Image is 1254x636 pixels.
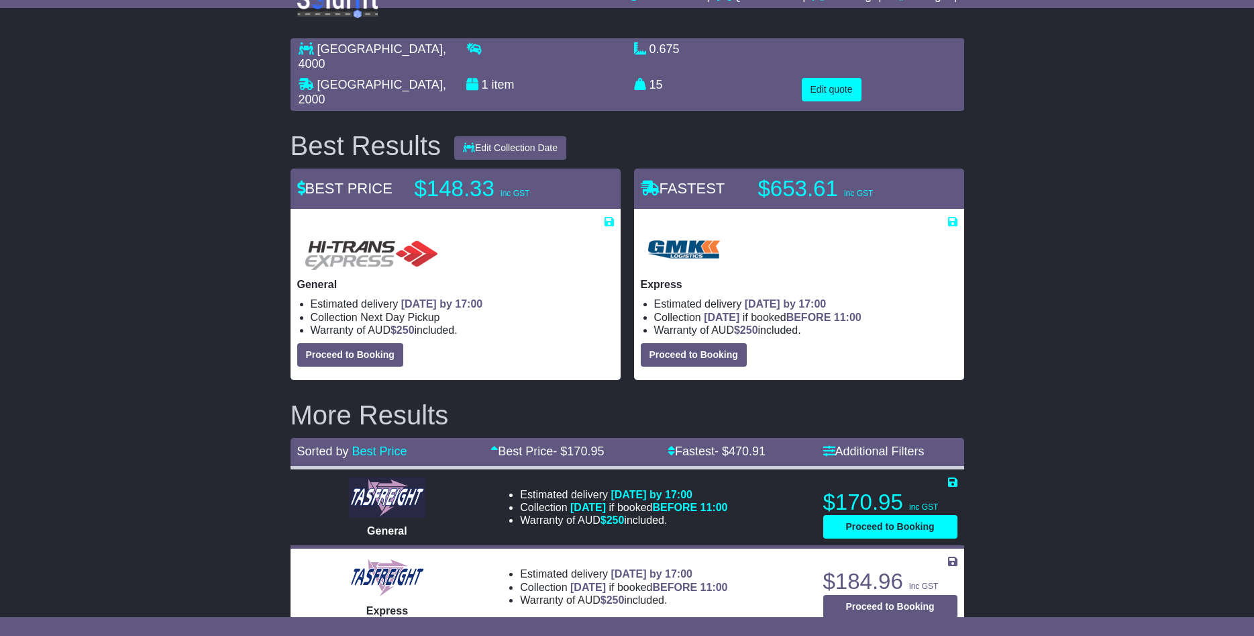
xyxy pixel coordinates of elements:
[297,278,614,291] p: General
[297,343,403,367] button: Proceed to Booking
[600,514,625,526] span: $
[641,228,727,271] img: GMK Logistics: Express
[390,324,415,336] span: $
[607,594,625,606] span: 250
[654,324,957,336] li: Warranty of AUD included.
[311,324,614,336] li: Warranty of AUD included.
[652,582,697,593] span: BEFORE
[570,582,606,593] span: [DATE]
[668,445,766,458] a: Fastest- $470.91
[490,445,604,458] a: Best Price- $170.95
[520,488,727,501] li: Estimated delivery
[649,42,680,56] span: 0.675
[909,502,938,512] span: inc GST
[349,478,425,518] img: Tasfreight: General
[520,501,727,514] li: Collection
[740,324,758,336] span: 250
[729,445,766,458] span: 470.91
[297,445,349,458] span: Sorted by
[600,594,625,606] span: $
[366,605,408,617] span: Express
[415,175,582,202] p: $148.33
[352,445,407,458] a: Best Price
[297,180,393,197] span: BEST PRICE
[654,311,957,324] li: Collection
[360,312,439,323] span: Next Day Pickup
[649,78,663,91] span: 15
[786,312,831,323] span: BEFORE
[317,78,443,91] span: [GEOGRAPHIC_DATA]
[299,78,446,106] span: , 2000
[823,445,925,458] a: Additional Filters
[553,445,604,458] span: - $
[704,312,861,323] span: if booked
[700,502,728,513] span: 11:00
[611,489,692,500] span: [DATE] by 17:00
[802,78,861,101] button: Edit quote
[823,515,957,539] button: Proceed to Booking
[734,324,758,336] span: $
[834,312,861,323] span: 11:00
[401,298,483,310] span: [DATE] by 17:00
[641,343,747,367] button: Proceed to Booking
[311,311,614,324] li: Collection
[520,567,727,580] li: Estimated delivery
[349,557,425,598] img: Tasfreight: Express
[454,136,566,160] button: Edit Collection Date
[704,312,739,323] span: [DATE]
[501,189,529,198] span: inc GST
[570,502,606,513] span: [DATE]
[299,42,446,71] span: , 4000
[758,175,926,202] p: $653.61
[823,489,957,516] p: $170.95
[745,298,827,310] span: [DATE] by 17:00
[520,514,727,527] li: Warranty of AUD included.
[700,582,728,593] span: 11:00
[311,298,614,310] li: Estimated delivery
[297,228,443,271] img: HiTrans (Machship): General
[823,595,957,619] button: Proceed to Booking
[567,445,604,458] span: 170.95
[367,525,407,537] span: General
[641,278,957,291] p: Express
[715,445,766,458] span: - $
[641,180,725,197] span: FASTEST
[284,131,448,161] div: Best Results
[570,582,727,593] span: if booked
[652,502,697,513] span: BEFORE
[482,78,488,91] span: 1
[397,324,415,336] span: 250
[520,581,727,594] li: Collection
[611,568,692,580] span: [DATE] by 17:00
[291,400,964,430] h2: More Results
[909,582,938,591] span: inc GST
[607,514,625,526] span: 250
[844,189,873,198] span: inc GST
[492,78,515,91] span: item
[317,42,443,56] span: [GEOGRAPHIC_DATA]
[654,298,957,310] li: Estimated delivery
[520,594,727,606] li: Warranty of AUD included.
[823,568,957,595] p: $184.96
[570,502,727,513] span: if booked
